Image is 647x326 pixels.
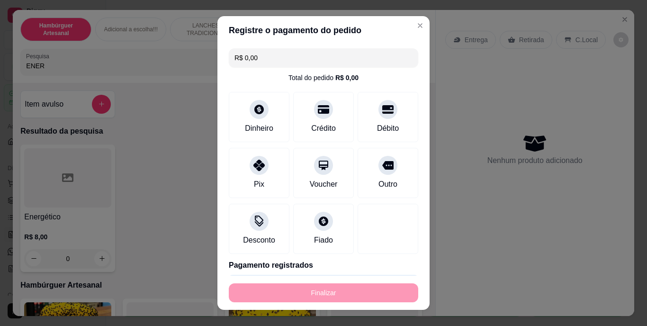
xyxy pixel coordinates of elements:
[335,73,359,82] div: R$ 0,00
[254,179,264,190] div: Pix
[310,179,338,190] div: Voucher
[234,48,413,67] input: Ex.: hambúrguer de cordeiro
[311,123,336,134] div: Crédito
[288,73,359,82] div: Total do pedido
[245,123,273,134] div: Dinheiro
[229,260,418,271] p: Pagamento registrados
[377,123,399,134] div: Débito
[314,235,333,246] div: Fiado
[413,18,428,33] button: Close
[378,179,397,190] div: Outro
[243,235,275,246] div: Desconto
[217,16,430,45] header: Registre o pagamento do pedido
